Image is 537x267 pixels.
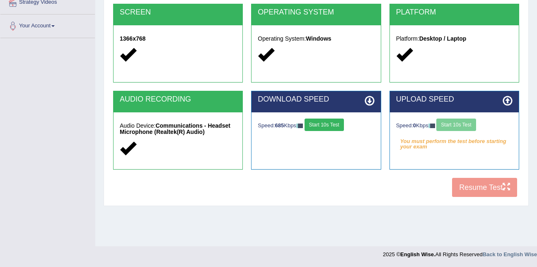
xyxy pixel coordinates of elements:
[258,119,374,133] div: Speed: Kbps
[396,119,513,133] div: Speed: Kbps
[396,8,513,17] h2: PLATFORM
[306,35,331,42] strong: Windows
[400,251,435,257] strong: English Wise.
[258,8,374,17] h2: OPERATING SYSTEM
[305,119,344,131] button: Start 10s Test
[396,36,513,42] h5: Platform:
[120,35,145,42] strong: 1366x768
[0,15,95,35] a: Your Account
[413,122,416,129] strong: 0
[120,95,236,104] h2: AUDIO RECORDING
[383,246,537,258] div: 2025 © All Rights Reserved
[120,122,230,135] strong: Communications - Headset Microphone (Realtek(R) Audio)
[275,122,284,129] strong: 685
[258,36,374,42] h5: Operating System:
[258,95,374,104] h2: DOWNLOAD SPEED
[120,8,236,17] h2: SCREEN
[120,123,236,136] h5: Audio Device:
[419,35,467,42] strong: Desktop / Laptop
[428,124,435,128] img: ajax-loader-fb-connection.gif
[396,135,513,148] em: You must perform the test before starting your exam
[296,124,303,128] img: ajax-loader-fb-connection.gif
[483,251,537,257] a: Back to English Wise
[396,95,513,104] h2: UPLOAD SPEED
